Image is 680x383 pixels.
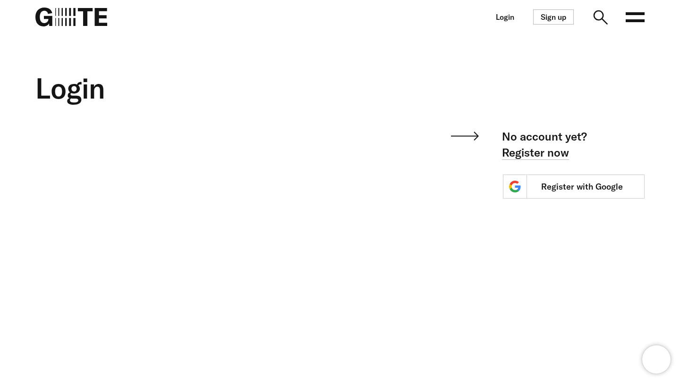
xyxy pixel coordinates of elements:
p: No account yet? [479,128,587,160]
a: Register now [502,145,569,160]
iframe: Brevo live chat [642,345,671,374]
a: Login [496,13,514,21]
a: Sign up [533,9,574,25]
img: svg+xml;base64,PHN2ZyB4bWxucz0iaHR0cDovL3d3dy53My5vcmcvMjAwMC9zdmciIHdpZHRoPSI1OS42MTYiIGhlaWdodD... [451,128,479,141]
img: G=TE [35,8,107,26]
a: Register with Google [503,175,645,199]
h2: Login [35,72,385,105]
